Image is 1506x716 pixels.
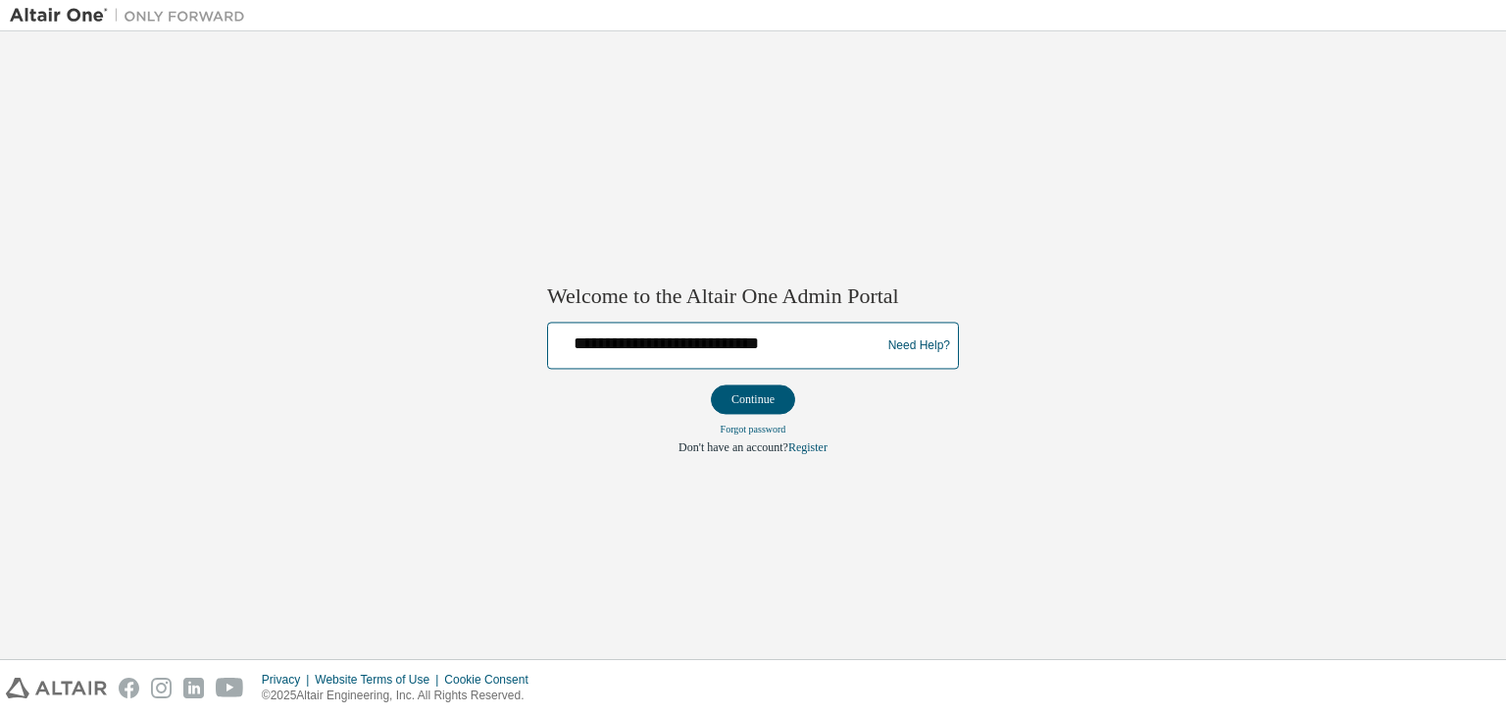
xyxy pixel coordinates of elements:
img: Altair One [10,6,255,26]
a: Need Help? [888,345,950,346]
h2: Welcome to the Altair One Admin Portal [547,282,959,310]
img: facebook.svg [119,678,139,698]
div: Privacy [262,672,315,688]
span: Don't have an account? [678,441,788,455]
img: altair_logo.svg [6,678,107,698]
a: Register [788,441,828,455]
img: instagram.svg [151,678,172,698]
a: Forgot password [721,425,786,435]
div: Website Terms of Use [315,672,444,688]
div: Cookie Consent [444,672,539,688]
img: youtube.svg [216,678,244,698]
button: Continue [711,385,795,415]
p: © 2025 Altair Engineering, Inc. All Rights Reserved. [262,688,540,704]
img: linkedin.svg [183,678,204,698]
